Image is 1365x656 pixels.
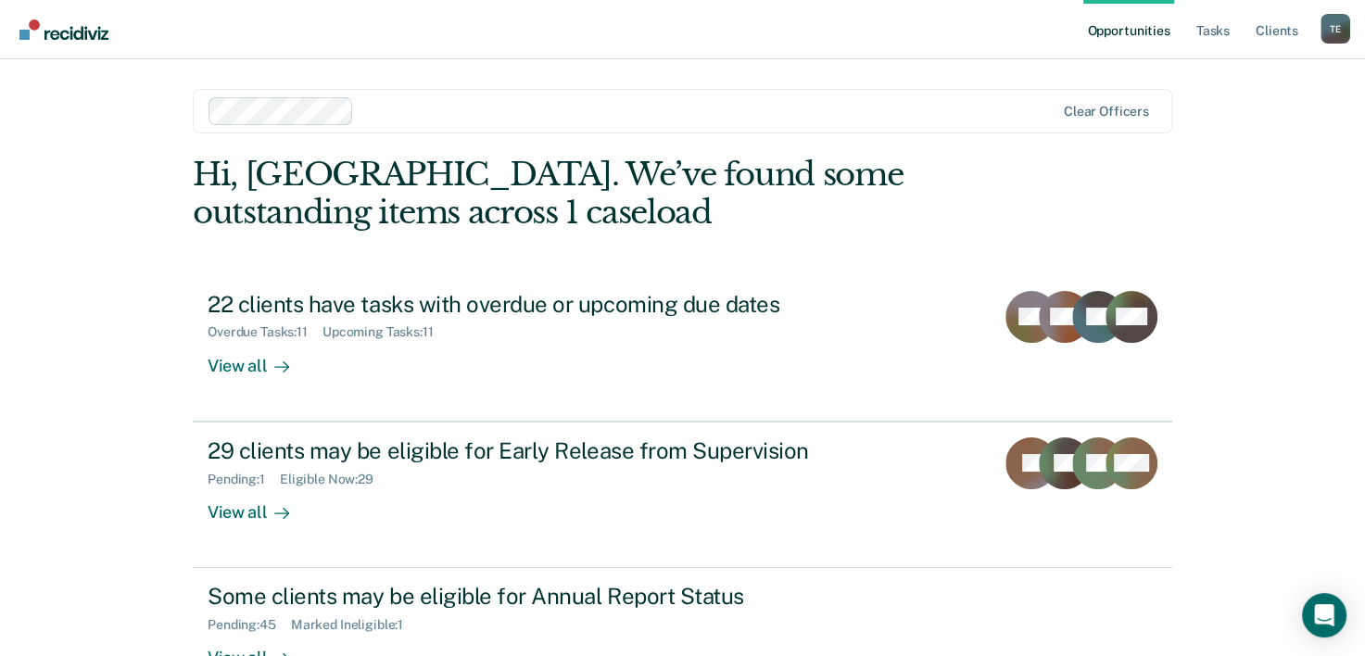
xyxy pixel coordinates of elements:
div: T E [1321,14,1350,44]
div: Eligible Now : 29 [280,472,388,487]
div: Pending : 1 [208,472,280,487]
a: 29 clients may be eligible for Early Release from SupervisionPending:1Eligible Now:29View all [193,422,1172,568]
div: Clear officers [1064,104,1149,120]
div: 22 clients have tasks with overdue or upcoming due dates [208,291,858,318]
div: Marked Ineligible : 1 [291,617,418,633]
div: Pending : 45 [208,617,291,633]
img: Recidiviz [19,19,108,40]
div: View all [208,340,311,376]
a: 22 clients have tasks with overdue or upcoming due datesOverdue Tasks:11Upcoming Tasks:11View all [193,276,1172,422]
div: Open Intercom Messenger [1302,593,1346,637]
div: Some clients may be eligible for Annual Report Status [208,583,858,610]
button: Profile dropdown button [1321,14,1350,44]
div: Upcoming Tasks : 11 [322,324,449,340]
div: Hi, [GEOGRAPHIC_DATA]. We’ve found some outstanding items across 1 caseload [193,156,976,232]
div: 29 clients may be eligible for Early Release from Supervision [208,437,858,464]
div: Overdue Tasks : 11 [208,324,322,340]
div: View all [208,486,311,523]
